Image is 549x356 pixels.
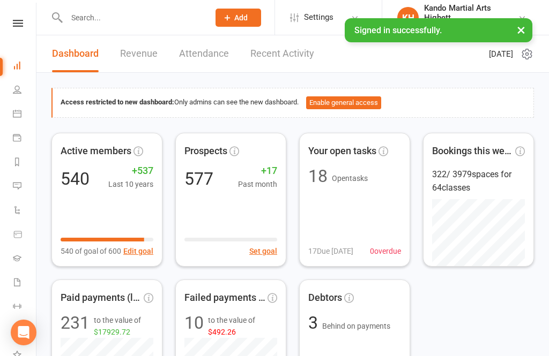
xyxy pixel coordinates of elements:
[108,163,153,179] span: +537
[354,25,442,35] span: Signed in successfully.
[216,9,261,27] button: Add
[13,79,37,103] a: People
[94,314,153,338] span: to the value of
[511,18,531,41] button: ×
[238,178,277,190] span: Past month
[13,151,37,175] a: Reports
[63,10,202,25] input: Search...
[432,143,513,159] span: Bookings this week
[208,328,236,336] span: $492.26
[432,168,525,195] div: 322 / 3979 spaces for 64 classes
[61,314,90,338] div: 231
[11,320,36,345] div: Open Intercom Messenger
[13,103,37,127] a: Calendar
[13,127,37,151] a: Payments
[184,314,204,338] div: 10
[308,290,342,306] span: Debtors
[234,13,248,22] span: Add
[61,170,90,187] div: 540
[332,174,368,183] span: Open tasks
[61,96,525,109] div: Only admins can see the new dashboard.
[13,55,37,79] a: Dashboard
[61,290,142,306] span: Paid payments (last 7d)
[397,7,419,28] div: KH
[304,5,333,29] span: Settings
[308,245,353,257] span: 17 Due [DATE]
[308,168,328,185] div: 18
[108,178,153,190] span: Last 10 years
[61,245,121,257] span: 540 of goal of 600
[249,245,277,257] button: Set goal
[184,143,227,159] span: Prospects
[13,223,37,247] a: Product Sales
[179,35,229,72] a: Attendance
[370,245,401,257] span: 0 overdue
[184,290,265,306] span: Failed payments (last 30d)
[308,313,322,333] span: 3
[489,48,513,60] span: [DATE]
[424,3,518,22] div: Kando Martial Arts Highett
[308,143,376,159] span: Your open tasks
[123,245,153,257] button: Edit goal
[322,322,390,330] span: Behind on payments
[250,35,314,72] a: Recent Activity
[184,170,213,187] div: 577
[238,163,277,179] span: +17
[306,96,381,109] button: Enable general access
[52,35,99,72] a: Dashboard
[61,143,131,159] span: Active members
[61,98,174,106] strong: Access restricted to new dashboard:
[120,35,158,72] a: Revenue
[208,314,277,338] span: to the value of
[94,328,130,336] span: $17929.72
